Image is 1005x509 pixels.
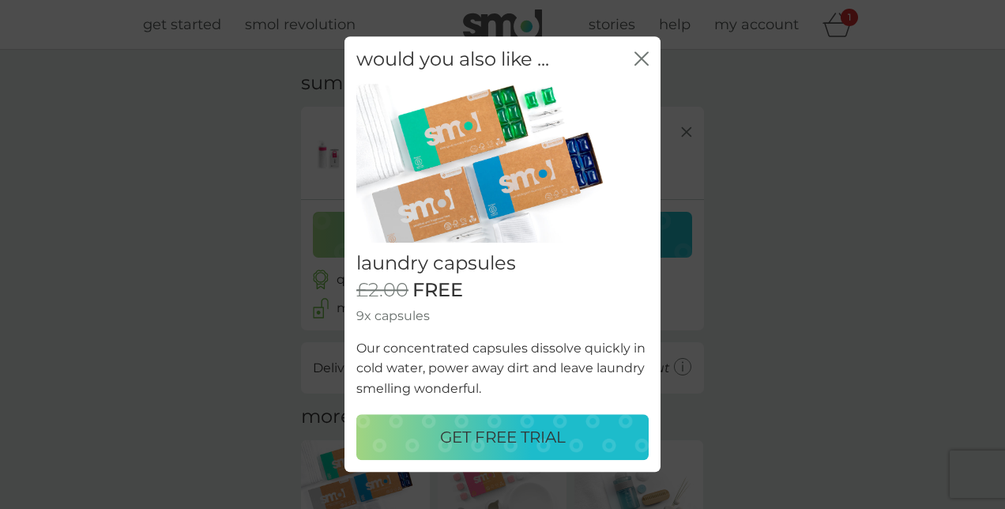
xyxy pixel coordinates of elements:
span: £2.00 [356,280,408,303]
h2: would you also like ... [356,48,549,71]
button: close [634,51,649,68]
p: GET FREE TRIAL [440,425,566,451]
p: 9x capsules [356,306,649,326]
h2: laundry capsules [356,253,649,276]
button: GET FREE TRIAL [356,415,649,461]
span: FREE [412,280,463,303]
p: Our concentrated capsules dissolve quickly in cold water, power away dirt and leave laundry smell... [356,338,649,399]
